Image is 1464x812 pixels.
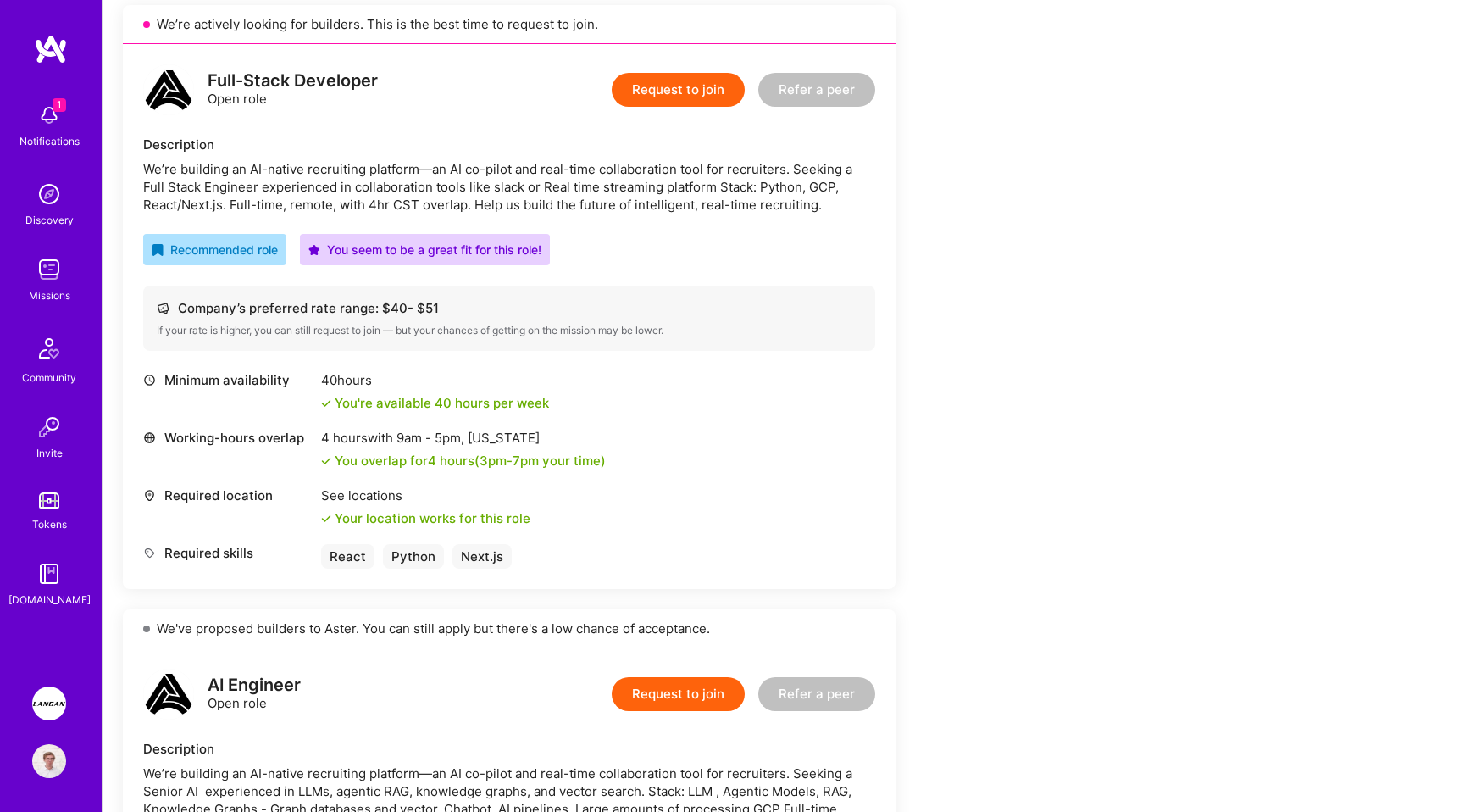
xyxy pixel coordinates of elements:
img: discovery [32,177,66,211]
div: AI Engineer [208,676,301,694]
i: icon Tag [143,547,156,559]
div: [DOMAIN_NAME] [8,591,91,609]
img: logo [143,64,194,115]
button: Refer a peer [758,73,875,107]
img: bell [32,98,66,132]
a: User Avatar [28,744,70,778]
span: 3pm - 7pm [480,453,539,469]
div: We’re actively looking for builders. This is the best time to request to join. [123,5,896,44]
img: guide book [32,557,66,591]
div: 40 hours [321,371,549,389]
div: Discovery [25,211,74,229]
i: icon Clock [143,374,156,387]
div: If your rate is higher, you can still request to join — but your chances of getting on the missio... [157,324,862,337]
span: 9am - 5pm , [393,430,468,446]
div: Full-Stack Developer [208,72,378,90]
div: Company’s preferred rate range: $ 40 - $ 51 [157,299,862,317]
img: Invite [32,410,66,444]
div: Your location works for this role [321,509,530,527]
div: Notifications [19,132,80,150]
img: Langan: AI-Copilot for Environmental Site Assessment [32,687,66,720]
div: Invite [36,444,63,462]
i: icon Check [321,398,331,409]
i: icon Check [321,514,331,524]
span: 1 [53,98,66,112]
div: Community [22,369,76,387]
div: You seem to be a great fit for this role! [308,241,541,259]
i: icon World [143,431,156,444]
div: Working-hours overlap [143,429,313,447]
div: Missions [29,286,70,304]
i: icon Location [143,489,156,502]
img: User Avatar [32,744,66,778]
img: teamwork [32,253,66,286]
button: Refer a peer [758,677,875,711]
div: We’re building an AI-native recruiting platform—an AI co-pilot and real-time collaboration tool f... [143,160,875,214]
div: Minimum availability [143,371,313,389]
div: Recommended role [152,241,278,259]
div: 4 hours with [US_STATE] [321,429,606,447]
div: Tokens [32,515,67,533]
div: We've proposed builders to Aster. You can still apply but there's a low chance of acceptance. [123,609,896,648]
div: Next.js [452,544,512,569]
img: tokens [39,492,59,509]
i: icon PurpleStar [308,244,320,256]
div: Description [143,136,875,153]
img: Community [29,328,69,369]
a: Langan: AI-Copilot for Environmental Site Assessment [28,687,70,720]
div: Required skills [143,544,313,562]
div: Description [143,740,875,758]
div: Python [383,544,444,569]
div: React [321,544,374,569]
div: Open role [208,676,301,712]
img: logo [143,669,194,720]
div: Required location [143,487,313,504]
i: icon Cash [157,302,169,314]
div: You overlap for 4 hours ( your time) [335,452,606,470]
i: icon RecommendedBadge [152,244,164,256]
i: icon Check [321,456,331,466]
div: Open role [208,72,378,108]
div: You're available 40 hours per week [321,394,549,412]
img: logo [34,34,68,64]
div: See locations [321,487,530,504]
button: Request to join [612,73,745,107]
button: Request to join [612,677,745,711]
